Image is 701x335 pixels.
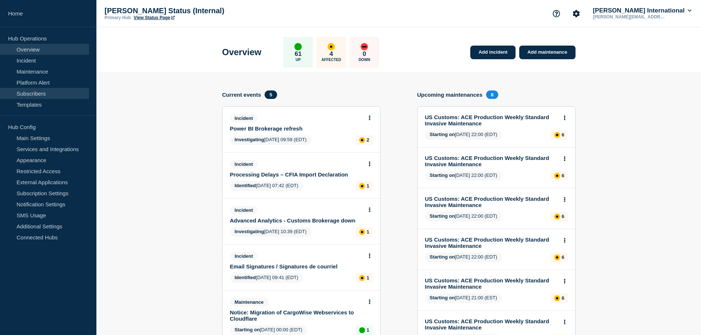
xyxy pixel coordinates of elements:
p: Down [358,58,370,62]
a: Add incident [470,46,516,59]
div: affected [554,173,560,179]
span: [DATE] 22:00 (EDT) [425,253,502,262]
a: Processing Delays – CFIA Import Declaration [230,171,363,178]
h1: Overview [222,47,262,57]
p: 6 [562,132,564,138]
p: 4 [330,50,333,58]
div: affected [359,183,365,189]
p: 2 [367,137,369,143]
a: Power BI Brokerage refresh [230,125,363,132]
div: up [294,43,302,50]
a: Add maintenance [519,46,575,59]
span: [DATE] 22:00 (EDT) [425,130,502,140]
span: Maintenance [230,298,269,306]
span: Starting on [235,327,260,332]
p: 6 [562,214,564,219]
p: 1 [367,183,369,189]
span: Starting on [430,172,455,178]
span: Identified [235,183,256,188]
span: Investigating [235,229,264,234]
div: down [361,43,368,50]
p: 6 [562,173,564,178]
span: [DATE] 22:00 (EDT) [425,212,502,221]
div: affected [328,43,335,50]
span: Identified [235,275,256,280]
h4: Upcoming maintenances [417,92,483,98]
span: Starting on [430,254,455,260]
span: Incident [230,252,258,260]
div: affected [359,137,365,143]
span: Investigating [235,137,264,142]
span: [DATE] 21:00 (EST) [425,293,502,303]
span: 8 [486,90,498,99]
p: Up [295,58,301,62]
a: US Customs: ACE Production Weekly Standard Invasive Maintenance [425,236,558,249]
span: [DATE] 09:41 (EDT) [230,273,303,283]
span: 5 [265,90,277,99]
p: 1 [367,229,369,235]
span: Starting on [430,132,455,137]
div: affected [359,275,365,281]
span: Starting on [430,295,455,300]
a: US Customs: ACE Production Weekly Standard Invasive Maintenance [425,196,558,208]
p: Primary Hub [105,15,131,20]
div: affected [554,214,560,220]
button: Support [549,6,564,21]
span: [DATE] 07:42 (EDT) [230,181,303,191]
span: [DATE] 09:59 (EDT) [230,135,312,145]
div: affected [359,229,365,235]
span: Starting on [430,213,455,219]
span: Incident [230,114,258,122]
p: [PERSON_NAME][EMAIL_ADDRESS][PERSON_NAME][DOMAIN_NAME] [591,14,668,19]
a: US Customs: ACE Production Weekly Standard Invasive Maintenance [425,318,558,331]
a: US Customs: ACE Production Weekly Standard Invasive Maintenance [425,114,558,126]
a: View Status Page [134,15,174,20]
button: Account settings [569,6,584,21]
p: 1 [367,275,369,281]
p: 6 [562,295,564,301]
div: affected [554,295,560,301]
span: [DATE] 00:00 (EDT) [230,325,307,335]
div: affected [554,132,560,138]
span: [DATE] 22:00 (EDT) [425,171,502,181]
h4: Current events [222,92,261,98]
a: US Customs: ACE Production Weekly Standard Invasive Maintenance [425,155,558,167]
a: US Customs: ACE Production Weekly Standard Invasive Maintenance [425,277,558,290]
div: affected [554,254,560,260]
p: 61 [295,50,302,58]
p: 1 [367,327,369,333]
a: Email Signatures / Signatures de courriel [230,263,363,270]
a: Advanced Analytics - Customs Brokerage down [230,217,363,224]
span: Incident [230,160,258,168]
span: Incident [230,206,258,214]
div: up [359,327,365,333]
p: 0 [363,50,366,58]
p: 6 [562,254,564,260]
p: [PERSON_NAME] Status (Internal) [105,7,252,15]
p: Affected [322,58,341,62]
span: [DATE] 10:39 (EDT) [230,227,312,237]
a: Notice: Migration of CargoWise Webservices to Cloudflare [230,309,363,322]
button: [PERSON_NAME] International [591,7,693,14]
